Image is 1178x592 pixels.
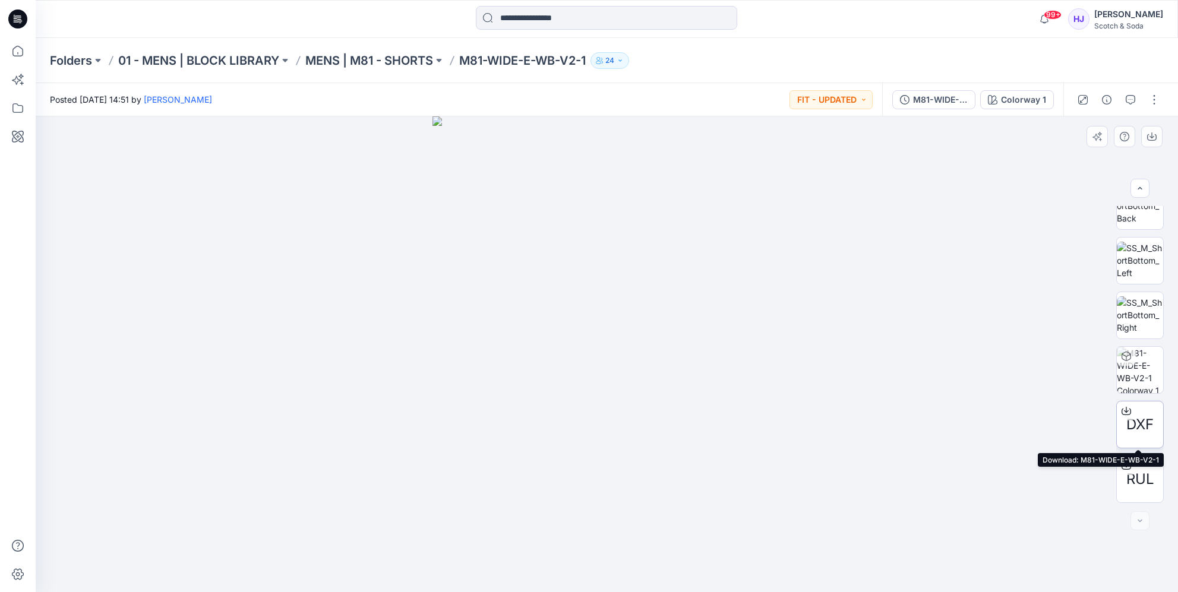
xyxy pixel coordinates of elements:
a: Folders [50,52,92,69]
span: Posted [DATE] 14:51 by [50,93,212,106]
span: 99+ [1044,10,1062,20]
img: SS_M_ShortBottom_Right [1117,296,1163,334]
img: SS_M_ShortBottom_Back [1117,187,1163,224]
div: Colorway 1 [1001,93,1046,106]
div: Scotch & Soda [1094,21,1163,30]
button: Colorway 1 [980,90,1054,109]
a: MENS | M81 - SHORTS [305,52,433,69]
div: M81-WIDE-E-WB-V2-1 [913,93,968,106]
span: DXF [1126,414,1154,435]
span: RUL [1126,468,1154,490]
img: M81-WIDE-E-WB-V2-1 Colorway 1 [1117,347,1163,393]
button: Details [1097,90,1116,109]
p: 24 [605,54,614,67]
img: eyJhbGciOiJIUzI1NiIsImtpZCI6IjAiLCJzbHQiOiJzZXMiLCJ0eXAiOiJKV1QifQ.eyJkYXRhIjp7InR5cGUiOiJzdG9yYW... [432,116,781,592]
button: M81-WIDE-E-WB-V2-1 [892,90,975,109]
div: HJ [1068,8,1089,30]
div: [PERSON_NAME] [1094,7,1163,21]
a: [PERSON_NAME] [144,94,212,105]
button: 24 [590,52,629,69]
p: M81-WIDE-E-WB-V2-1 [459,52,586,69]
a: 01 - MENS | BLOCK LIBRARY [118,52,279,69]
img: SS_M_ShortBottom_Left [1117,242,1163,279]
